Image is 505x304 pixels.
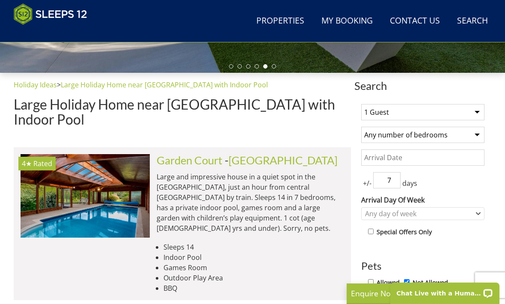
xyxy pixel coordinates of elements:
a: 4★ Rated [21,154,150,238]
div: Any day of week [363,209,474,218]
li: BBQ [163,283,344,293]
h3: Pets [361,260,484,271]
div: Combobox [361,207,484,220]
a: [GEOGRAPHIC_DATA] [229,154,338,167]
a: Search [454,12,491,31]
iframe: Customer reviews powered by Trustpilot [9,30,99,37]
h1: Large Holiday Home near [GEOGRAPHIC_DATA] with Indoor Pool [14,97,351,127]
span: +/- [361,178,373,188]
label: Special Offers Only [377,227,432,237]
li: Games Room [163,262,344,273]
a: Large Holiday Home near [GEOGRAPHIC_DATA] with Indoor Pool [61,80,268,89]
span: Garden Court has a 4 star rating under the Quality in Tourism Scheme [22,159,32,168]
span: - [225,154,338,167]
input: Arrival Date [361,149,484,166]
a: My Booking [318,12,376,31]
iframe: LiveChat chat widget [385,277,505,304]
li: Outdoor Play Area [163,273,344,283]
img: Sleeps 12 [14,3,87,25]
li: Indoor Pool [163,252,344,262]
a: Contact Us [386,12,443,31]
label: Allowed [377,278,400,287]
p: Enquire Now [351,288,479,299]
span: days [401,178,419,188]
span: > [57,80,61,89]
a: Properties [253,12,308,31]
li: Sleeps 14 [163,242,344,252]
a: Holiday Ideas [14,80,57,89]
p: Large and impressive house in a quiet spot in the [GEOGRAPHIC_DATA], just an hour from central [G... [157,172,344,233]
img: garden-court-surrey-pool-holiday-sleeps12.original.jpg [21,154,150,238]
span: Rated [33,159,52,168]
span: Search [354,80,491,92]
a: Garden Court [157,154,223,167]
label: Arrival Day Of Week [361,195,484,205]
